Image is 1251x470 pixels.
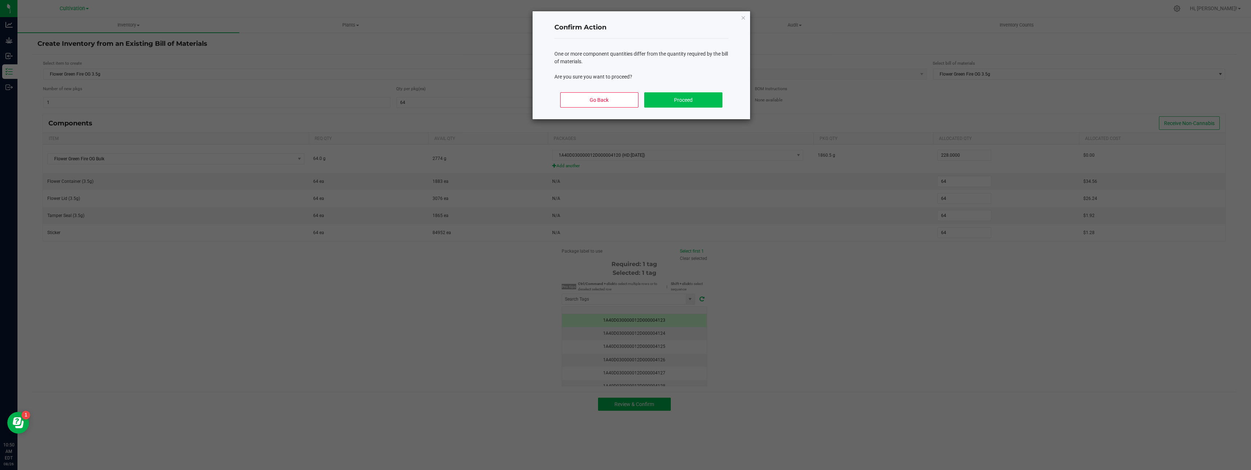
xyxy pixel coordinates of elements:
button: Close [741,13,746,22]
button: Proceed [644,92,722,108]
h4: Confirm Action [554,23,728,32]
p: One or more component quantities differ from the quantity required by the bill of materials. [554,50,728,65]
button: Go Back [560,92,638,108]
p: Are you sure you want to proceed? [554,73,728,81]
iframe: Resource center unread badge [21,411,30,419]
iframe: Resource center [7,412,29,434]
